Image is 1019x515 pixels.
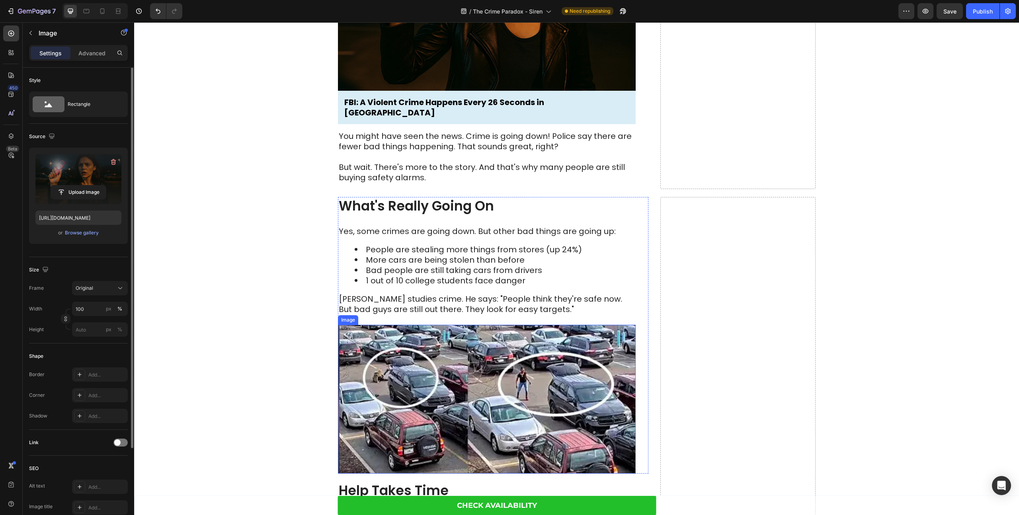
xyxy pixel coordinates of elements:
[473,7,543,16] span: The Crime Paradox - Siren
[205,271,501,292] p: [PERSON_NAME] studies crime. He says: "People think they're safe now. But bad guys are still out ...
[221,243,501,253] li: Bad people are still taking cars from drivers
[6,146,19,152] div: Beta
[150,3,182,19] div: Undo/Redo
[204,474,522,493] a: Check Availability
[39,49,62,57] p: Settings
[205,109,501,129] p: You might have seen the news. Crime is going down! Police say there are fewer bad things happenin...
[72,302,128,316] input: px%
[39,28,106,38] p: Image
[943,8,957,15] span: Save
[29,265,50,275] div: Size
[221,232,501,243] li: More cars are being stolen than before
[3,3,59,19] button: 7
[29,77,41,84] div: Style
[29,285,44,292] label: Frame
[134,22,1019,515] iframe: Design area
[205,140,501,160] p: But wait. There's more to the story. And that's why many people are still buying safety alarms.
[106,305,111,312] div: px
[58,228,63,238] span: or
[570,8,610,15] span: Need republishing
[88,392,126,399] div: Add...
[52,6,56,16] p: 7
[104,304,113,314] button: %
[966,3,999,19] button: Publish
[221,253,501,263] li: 1 out of 10 college students face danger
[469,7,471,16] span: /
[8,85,19,91] div: 450
[104,325,113,334] button: %
[204,459,502,478] h2: Help Takes Time
[88,484,126,491] div: Add...
[29,353,43,360] div: Shape
[992,476,1011,495] div: Open Intercom Messenger
[29,465,39,472] div: SEO
[204,302,502,451] img: 2.webp
[35,211,121,225] input: https://example.com/image.jpg
[29,439,39,446] div: Link
[205,204,501,214] p: Yes, some crimes are going down. But other bad things are going up:
[937,3,963,19] button: Save
[72,322,128,337] input: px%
[323,477,403,490] p: Check Availability
[88,504,126,511] div: Add...
[29,371,45,378] div: Border
[973,7,993,16] div: Publish
[68,95,116,113] div: Rectangle
[117,326,122,333] div: %
[115,304,125,314] button: px
[88,413,126,420] div: Add...
[117,305,122,312] div: %
[204,175,502,193] h2: What's Really Going On
[221,222,501,232] li: People are stealing more things from stores (up 24%)
[106,326,111,333] div: px
[29,412,47,419] div: Shadow
[88,371,126,378] div: Add...
[51,185,106,199] button: Upload Image
[205,294,223,301] div: Image
[76,285,93,292] span: Original
[72,281,128,295] button: Original
[65,229,99,236] div: Browse gallery
[29,482,45,490] div: Alt text
[29,392,45,399] div: Corner
[29,503,53,510] div: Image title
[29,326,44,333] label: Height
[115,325,125,334] button: px
[210,74,410,96] strong: FBI: A Violent Crime Happens Every 26 Seconds in [GEOGRAPHIC_DATA]
[78,49,105,57] p: Advanced
[29,131,57,142] div: Source
[29,305,42,312] label: Width
[64,229,99,237] button: Browse gallery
